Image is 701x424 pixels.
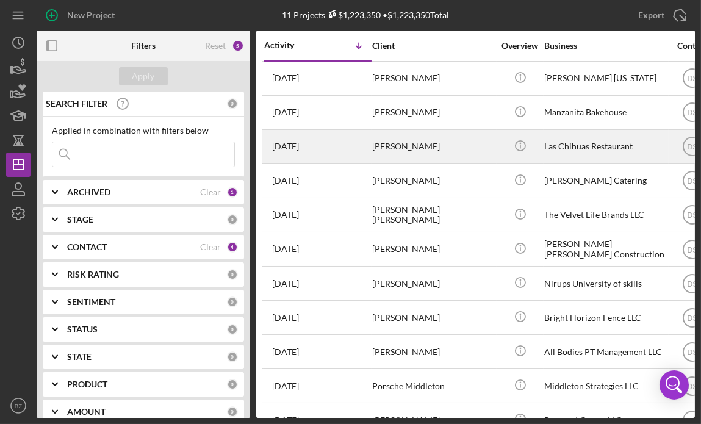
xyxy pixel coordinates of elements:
div: 0 [227,98,238,109]
div: Open Intercom Messenger [660,370,689,400]
button: Export [626,3,695,27]
text: DS [687,279,697,288]
text: DS [687,177,697,185]
div: [PERSON_NAME] [PERSON_NAME] Construction [544,233,666,265]
time: 2025-06-30 05:14 [272,313,299,323]
div: New Project [67,3,115,27]
text: DS [687,211,697,220]
div: Las Chihuas Restaurant [544,131,666,163]
div: [PERSON_NAME] [US_STATE] [544,62,666,95]
time: 2025-08-19 17:07 [272,142,299,151]
div: Business [544,41,666,51]
div: All Bodies PT Management LLC [544,336,666,368]
div: [PERSON_NAME] [372,233,494,265]
b: AMOUNT [67,407,106,417]
div: 4 [227,242,238,253]
button: Apply [119,67,168,85]
text: DS [687,382,697,390]
text: DS [687,74,697,83]
div: 0 [227,324,238,335]
div: 0 [227,296,238,307]
time: 2025-06-03 18:26 [272,381,299,391]
text: DS [687,109,697,117]
time: 2025-08-21 04:05 [272,107,299,117]
button: New Project [37,3,127,27]
div: 5 [232,40,244,52]
b: STATUS [67,325,98,334]
time: 2025-07-28 17:39 [272,176,299,185]
text: DS [687,143,697,151]
div: [PERSON_NAME] Catering [544,165,666,197]
div: Apply [132,67,155,85]
div: Bright Horizon Fence LLC [544,301,666,334]
text: DS [687,314,697,322]
time: 2025-07-26 01:15 [272,210,299,220]
div: Porsche Middleton [372,370,494,402]
div: Activity [264,40,318,50]
div: 0 [227,406,238,417]
b: CONTACT [67,242,107,252]
div: 11 Projects • $1,223,350 Total [282,10,450,20]
text: BZ [15,403,22,409]
time: 2025-07-15 20:17 [272,244,299,254]
b: Filters [131,41,156,51]
b: ARCHIVED [67,187,110,197]
b: SENTIMENT [67,297,115,307]
div: Middleton Strategies LLC [544,370,666,402]
div: $1,223,350 [326,10,381,20]
b: PRODUCT [67,379,107,389]
b: STATE [67,352,92,362]
div: 0 [227,351,238,362]
div: Clear [200,187,221,197]
text: DS [687,348,697,356]
div: [PERSON_NAME] [372,96,494,129]
button: BZ [6,393,31,418]
div: Applied in combination with filters below [52,126,235,135]
time: 2025-06-19 21:10 [272,347,299,357]
div: Manzanita Bakehouse [544,96,666,129]
div: 0 [227,214,238,225]
div: [PERSON_NAME] [PERSON_NAME] [372,199,494,231]
div: 0 [227,269,238,280]
time: 2025-08-28 21:12 [272,73,299,83]
div: Client [372,41,494,51]
div: [PERSON_NAME] [372,131,494,163]
div: [PERSON_NAME] [372,267,494,300]
div: [PERSON_NAME] [372,301,494,334]
div: [PERSON_NAME] [372,62,494,95]
b: SEARCH FILTER [46,99,107,109]
div: Reset [205,41,226,51]
b: RISK RATING [67,270,119,279]
b: STAGE [67,215,93,225]
time: 2025-07-13 17:55 [272,279,299,289]
div: 1 [227,187,238,198]
div: The Velvet Life Brands LLC [544,199,666,231]
div: Nirups University of skills [544,267,666,300]
div: Overview [497,41,543,51]
div: Export [638,3,664,27]
div: [PERSON_NAME] [372,336,494,368]
div: [PERSON_NAME] [372,165,494,197]
div: 0 [227,379,238,390]
div: Clear [200,242,221,252]
text: DS [687,245,697,254]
